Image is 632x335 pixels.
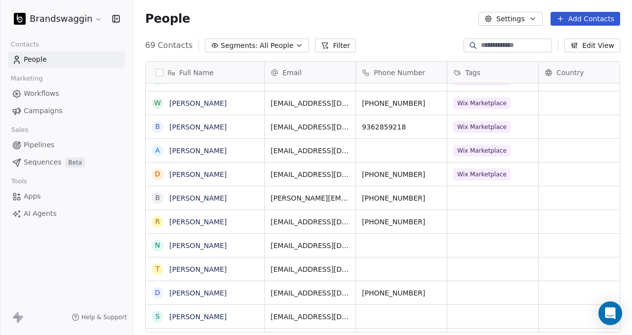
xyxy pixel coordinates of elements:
div: A [155,145,160,156]
span: [PHONE_NUMBER] [362,98,441,108]
div: Open Intercom Messenger [598,301,622,325]
span: [EMAIL_ADDRESS][DOMAIN_NAME] [271,312,350,322]
span: [EMAIL_ADDRESS][DOMAIN_NAME] [271,146,350,156]
button: Add Contacts [551,12,620,26]
a: [PERSON_NAME] [169,170,227,178]
span: Workflows [24,88,59,99]
div: grid [146,84,265,333]
span: Help & Support [81,313,127,321]
span: [EMAIL_ADDRESS][DOMAIN_NAME] [271,264,350,274]
span: Beta [65,158,85,167]
span: Sales [7,123,33,137]
span: [EMAIL_ADDRESS][DOMAIN_NAME] [271,122,350,132]
span: [PERSON_NAME][EMAIL_ADDRESS][PERSON_NAME][DOMAIN_NAME] [271,193,350,203]
div: D [155,169,160,179]
span: Apps [24,191,41,202]
a: Campaigns [8,103,125,119]
span: [EMAIL_ADDRESS][DOMAIN_NAME] [271,288,350,298]
a: [PERSON_NAME] [169,313,227,321]
a: [PERSON_NAME] [169,265,227,273]
span: Wix Marketplace [453,97,511,109]
span: Brandswaggin [30,12,92,25]
button: Edit View [564,39,620,52]
div: W [154,98,161,108]
span: [PHONE_NUMBER] [362,193,441,203]
span: AI Agents [24,209,57,219]
button: Settings [478,12,542,26]
span: Pipelines [24,140,54,150]
button: Brandswaggin [12,10,105,27]
span: Wix Marketplace [453,121,511,133]
span: Full Name [179,68,214,78]
div: Country [539,62,630,83]
a: Apps [8,188,125,205]
div: D [155,288,160,298]
span: People [145,11,190,26]
a: SequencesBeta [8,154,125,170]
span: 9362859218 [362,122,441,132]
button: Filter [315,39,356,52]
div: S [156,311,160,322]
span: [EMAIL_ADDRESS][DOMAIN_NAME] [271,169,350,179]
span: [EMAIL_ADDRESS][DOMAIN_NAME] [271,241,350,251]
span: Country [556,68,584,78]
div: Email [265,62,355,83]
span: Marketing [6,71,47,86]
a: Help & Support [72,313,127,321]
span: Contacts [6,37,43,52]
span: Tags [465,68,480,78]
div: Full Name [146,62,264,83]
a: [PERSON_NAME] [169,194,227,202]
span: Campaigns [24,106,62,116]
div: N [155,240,160,251]
span: Wix Marketplace [453,168,511,180]
div: Phone Number [356,62,447,83]
span: Wix Marketplace [453,145,511,157]
span: [EMAIL_ADDRESS][DOMAIN_NAME] [271,217,350,227]
a: [PERSON_NAME] [169,218,227,226]
a: [PERSON_NAME] [169,242,227,250]
img: Untitled%20design%20(7).jpg [14,13,26,25]
span: Segments: [221,41,258,51]
a: Workflows [8,85,125,102]
span: [PHONE_NUMBER] [362,169,441,179]
span: [PHONE_NUMBER] [362,217,441,227]
a: [PERSON_NAME] [169,289,227,297]
div: R [155,216,160,227]
div: T [156,264,160,274]
div: B [155,122,160,132]
div: B [155,193,160,203]
span: [EMAIL_ADDRESS][DOMAIN_NAME] [271,98,350,108]
span: 69 Contacts [145,40,193,51]
span: [PHONE_NUMBER] [362,288,441,298]
a: [PERSON_NAME] [169,123,227,131]
a: [PERSON_NAME] [169,147,227,155]
a: [PERSON_NAME] [169,99,227,107]
a: People [8,51,125,68]
span: People [24,54,47,65]
div: Tags [447,62,538,83]
span: Sequences [24,157,61,167]
span: Phone Number [374,68,425,78]
span: Tools [7,174,31,189]
span: All People [260,41,293,51]
a: Pipelines [8,137,125,153]
a: AI Agents [8,206,125,222]
span: Email [282,68,302,78]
